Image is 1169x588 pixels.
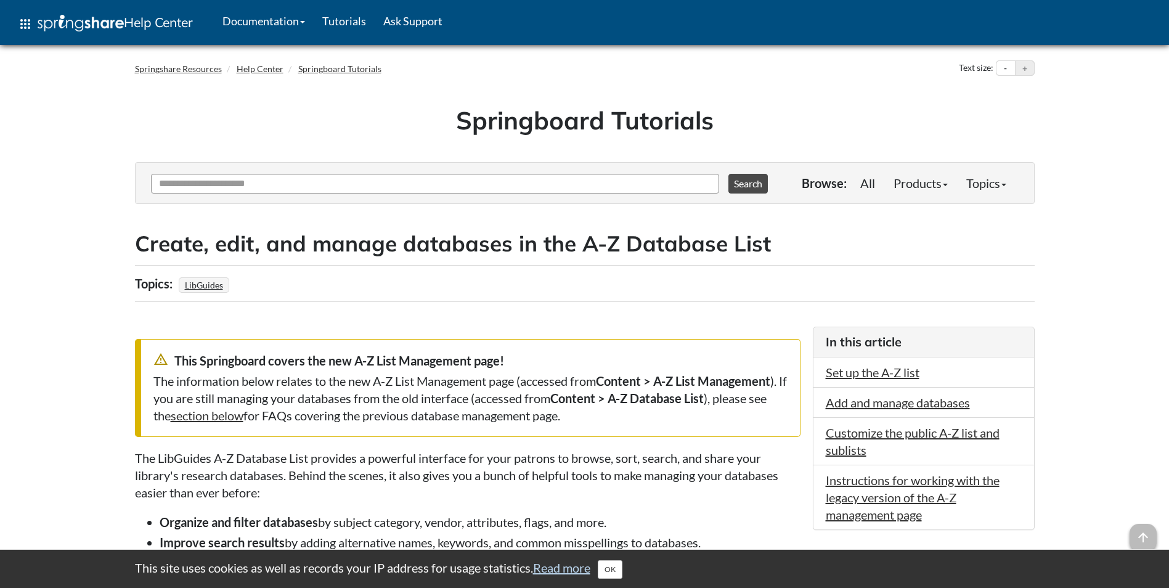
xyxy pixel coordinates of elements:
[826,365,919,380] a: Set up the A-Z list
[183,276,225,294] a: LibGuides
[314,6,375,36] a: Tutorials
[550,391,704,406] strong: Content > A-Z Database List
[153,352,168,367] span: warning_amber
[957,171,1016,195] a: Topics
[214,6,314,36] a: Documentation
[533,560,590,575] a: Read more
[38,15,124,31] img: Springshare
[135,449,800,501] p: The LibGuides A-Z Database List provides a powerful interface for your patrons to browse, sort, s...
[123,559,1047,579] div: This site uses cookies as well as records your IP address for usage statistics.
[160,515,318,529] strong: Organize and filter databases
[826,425,1000,457] a: Customize the public A-Z list and sublists
[160,534,800,551] li: by adding alternative names, keywords, and common misspellings to databases.
[153,372,788,424] div: The information below relates to the new A-Z List Management page (accessed from ). If you are st...
[135,272,176,295] div: Topics:
[1016,61,1034,76] button: Increase text size
[826,333,1022,351] h3: In this article
[18,17,33,31] span: apps
[124,14,193,30] span: Help Center
[375,6,451,36] a: Ask Support
[237,63,283,74] a: Help Center
[596,374,770,388] strong: Content > A-Z List Management
[851,171,884,195] a: All
[802,174,847,192] p: Browse:
[956,60,996,76] div: Text size:
[728,174,768,194] button: Search
[1130,525,1157,540] a: arrow_upward
[826,395,970,410] a: Add and manage databases
[160,513,800,531] li: by subject category, vendor, attributes, flags, and more.
[135,63,222,74] a: Springshare Resources
[598,560,622,579] button: Close
[144,103,1025,137] h1: Springboard Tutorials
[9,6,202,43] a: apps Help Center
[1130,524,1157,551] span: arrow_upward
[996,61,1015,76] button: Decrease text size
[171,408,243,423] a: section below
[135,229,1035,259] h2: Create, edit, and manage databases in the A-Z Database List
[298,63,381,74] a: Springboard Tutorials
[153,352,788,369] div: This Springboard covers the new A-Z List Management page!
[826,473,1000,522] a: Instructions for working with the legacy version of the A-Z management page
[884,171,957,195] a: Products
[160,535,285,550] strong: Improve search results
